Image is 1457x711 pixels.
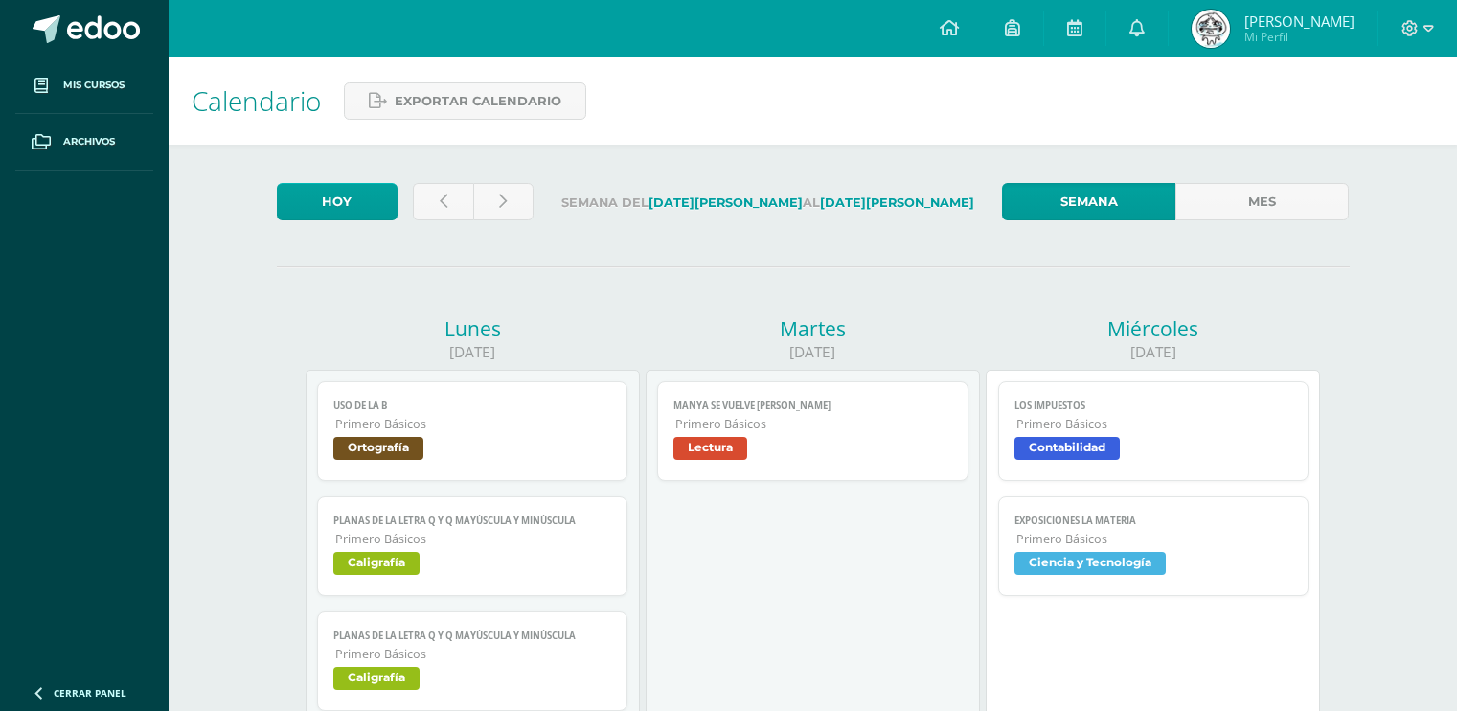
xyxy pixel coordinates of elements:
span: PLANAS DE LA LETRA Q y q mayúscula y minúscula [333,515,612,527]
span: Exposiciones la materia [1014,515,1293,527]
a: Exposiciones la materiaPrimero BásicosCiencia y Tecnología [998,496,1309,596]
label: Semana del al [549,183,987,222]
span: PLANAS DE LA LETRA Q y q mayúscula y minúscula [333,630,612,642]
a: Mis cursos [15,57,153,114]
span: Contabilidad [1014,437,1120,460]
div: Martes [646,315,980,342]
div: Miércoles [986,315,1320,342]
span: Primero Básicos [335,531,612,547]
span: Primero Básicos [1016,416,1293,432]
a: PLANAS DE LA LETRA Q y q mayúscula y minúsculaPrimero BásicosCaligrafía [317,611,628,711]
div: [DATE] [646,342,980,362]
span: Uso de la B [333,400,612,412]
span: Caligrafía [333,552,420,575]
a: Semana [1002,183,1175,220]
span: Primero Básicos [335,646,612,662]
strong: [DATE][PERSON_NAME] [820,195,974,210]
a: LOS IMPUESTOSPrimero BásicosContabilidad [998,381,1309,481]
span: [PERSON_NAME] [1244,11,1355,31]
span: Ciencia y Tecnología [1014,552,1166,575]
span: Mi Perfil [1244,29,1355,45]
div: Lunes [306,315,640,342]
a: Exportar calendario [344,82,586,120]
span: Mis cursos [63,78,125,93]
a: Uso de la BPrimero BásicosOrtografía [317,381,628,481]
img: b192832abb18840651ae12a79ab77f4a.png [1192,10,1230,48]
span: Exportar calendario [395,83,561,119]
span: Primero Básicos [675,416,952,432]
span: Ortografía [333,437,423,460]
a: PLANAS DE LA LETRA Q y q mayúscula y minúsculaPrimero BásicosCaligrafía [317,496,628,596]
a: Manya se vuelve [PERSON_NAME]Primero BásicosLectura [657,381,968,481]
span: LOS IMPUESTOS [1014,400,1293,412]
a: Mes [1175,183,1349,220]
span: Archivos [63,134,115,149]
span: Calendario [192,82,321,119]
span: Caligrafía [333,667,420,690]
a: Archivos [15,114,153,171]
span: Lectura [673,437,747,460]
strong: [DATE][PERSON_NAME] [649,195,803,210]
div: [DATE] [306,342,640,362]
a: Hoy [277,183,398,220]
span: Manya se vuelve [PERSON_NAME] [673,400,952,412]
span: Primero Básicos [1016,531,1293,547]
span: Cerrar panel [54,686,126,700]
span: Primero Básicos [335,416,612,432]
div: [DATE] [986,342,1320,362]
